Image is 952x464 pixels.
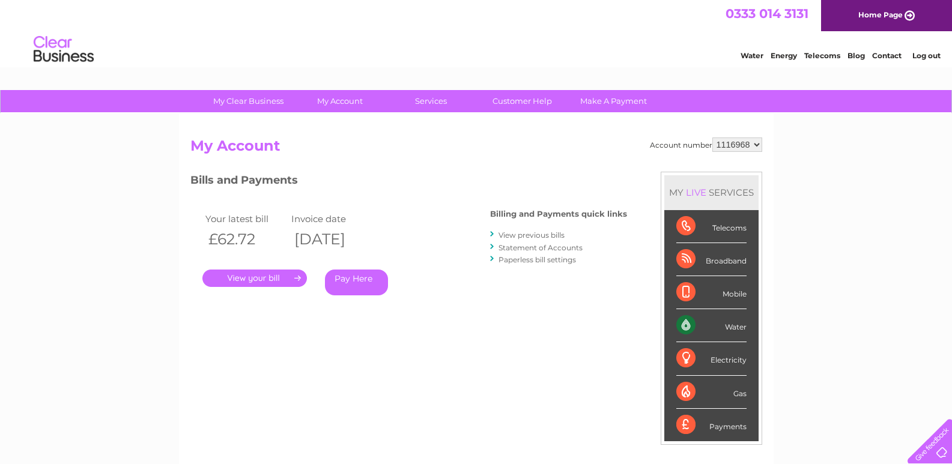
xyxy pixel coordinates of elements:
[676,276,747,309] div: Mobile
[199,90,298,112] a: My Clear Business
[288,227,375,252] th: [DATE]
[499,243,583,252] a: Statement of Accounts
[676,376,747,409] div: Gas
[473,90,572,112] a: Customer Help
[288,211,375,227] td: Invoice date
[741,51,763,60] a: Water
[499,255,576,264] a: Paperless bill settings
[771,51,797,60] a: Energy
[912,51,941,60] a: Log out
[684,187,709,198] div: LIVE
[202,227,289,252] th: £62.72
[676,309,747,342] div: Water
[490,209,627,218] h4: Billing and Payments quick links
[381,90,481,112] a: Services
[804,51,840,60] a: Telecoms
[193,7,760,58] div: Clear Business is a trading name of Verastar Limited (registered in [GEOGRAPHIC_DATA] No. 3667643...
[676,210,747,243] div: Telecoms
[564,90,663,112] a: Make A Payment
[676,243,747,276] div: Broadband
[650,137,762,152] div: Account number
[872,51,902,60] a: Contact
[33,31,94,68] img: logo.png
[325,270,388,295] a: Pay Here
[847,51,865,60] a: Blog
[676,342,747,375] div: Electricity
[290,90,389,112] a: My Account
[664,175,759,209] div: MY SERVICES
[190,172,627,193] h3: Bills and Payments
[202,270,307,287] a: .
[676,409,747,441] div: Payments
[190,137,762,160] h2: My Account
[499,230,565,240] a: View previous bills
[726,6,808,21] a: 0333 014 3131
[202,211,289,227] td: Your latest bill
